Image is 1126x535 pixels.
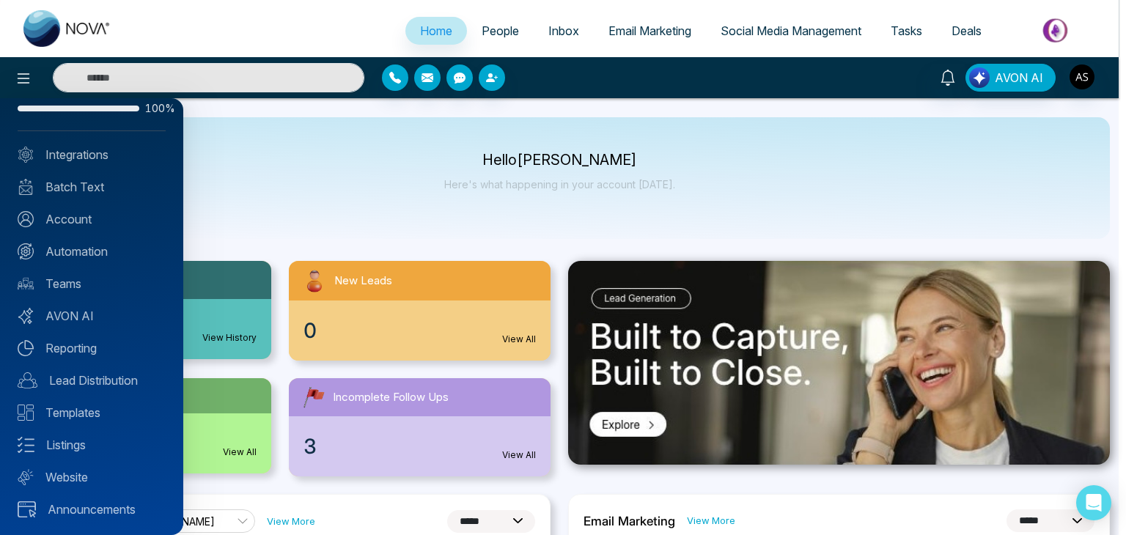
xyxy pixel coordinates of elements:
img: Account.svg [18,211,34,227]
img: Lead-dist.svg [18,372,37,388]
a: Integrations [18,146,166,163]
a: Website [18,468,166,486]
a: Reporting [18,339,166,357]
img: Integrated.svg [18,147,34,163]
img: announcements.svg [18,501,36,517]
a: Automation [18,243,166,260]
div: Open Intercom Messenger [1076,485,1111,520]
img: Automation.svg [18,243,34,259]
a: Templates [18,404,166,421]
a: Batch Text [18,178,166,196]
a: Listings [18,436,166,454]
a: Lead Distribution [18,372,166,389]
img: Website.svg [18,469,34,485]
img: Templates.svg [18,405,34,421]
a: Teams [18,275,166,292]
img: team.svg [18,276,34,292]
a: Announcements [18,501,166,518]
span: 100% [145,103,166,114]
img: batch_text_white.png [18,179,34,195]
img: Listings.svg [18,437,34,453]
img: Reporting.svg [18,340,34,356]
img: Avon-AI.svg [18,308,34,324]
a: AVON AI [18,307,166,325]
a: Account [18,210,166,228]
